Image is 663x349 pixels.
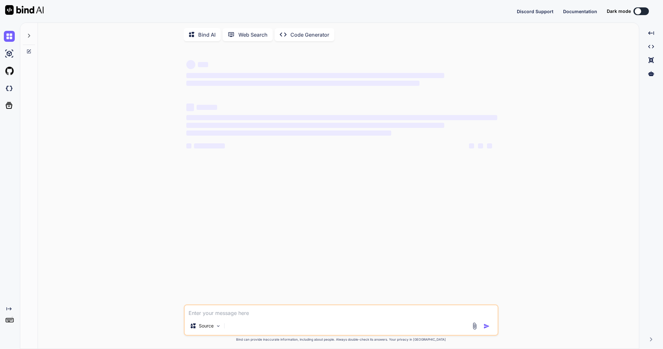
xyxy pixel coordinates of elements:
[186,123,444,128] span: ‌
[216,323,221,329] img: Pick Models
[471,322,478,330] img: attachment
[4,48,15,59] img: ai-studio
[483,323,490,329] img: icon
[487,143,492,148] span: ‌
[478,143,483,148] span: ‌
[607,8,631,14] span: Dark mode
[517,9,553,14] span: Discord Support
[186,60,195,69] span: ‌
[238,31,268,39] p: Web Search
[194,143,225,148] span: ‌
[184,337,499,342] p: Bind can provide inaccurate information, including about people. Always double-check its answers....
[4,31,15,42] img: chat
[186,115,497,120] span: ‌
[290,31,329,39] p: Code Generator
[186,103,194,111] span: ‌
[469,143,474,148] span: ‌
[5,5,44,15] img: Bind AI
[197,105,217,110] span: ‌
[563,9,597,14] span: Documentation
[563,8,597,15] button: Documentation
[198,31,216,39] p: Bind AI
[4,83,15,94] img: darkCloudIdeIcon
[4,66,15,76] img: githubLight
[517,8,553,15] button: Discord Support
[186,143,191,148] span: ‌
[186,130,392,136] span: ‌
[186,81,420,86] span: ‌
[186,73,444,78] span: ‌
[199,323,214,329] p: Source
[198,62,208,67] span: ‌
